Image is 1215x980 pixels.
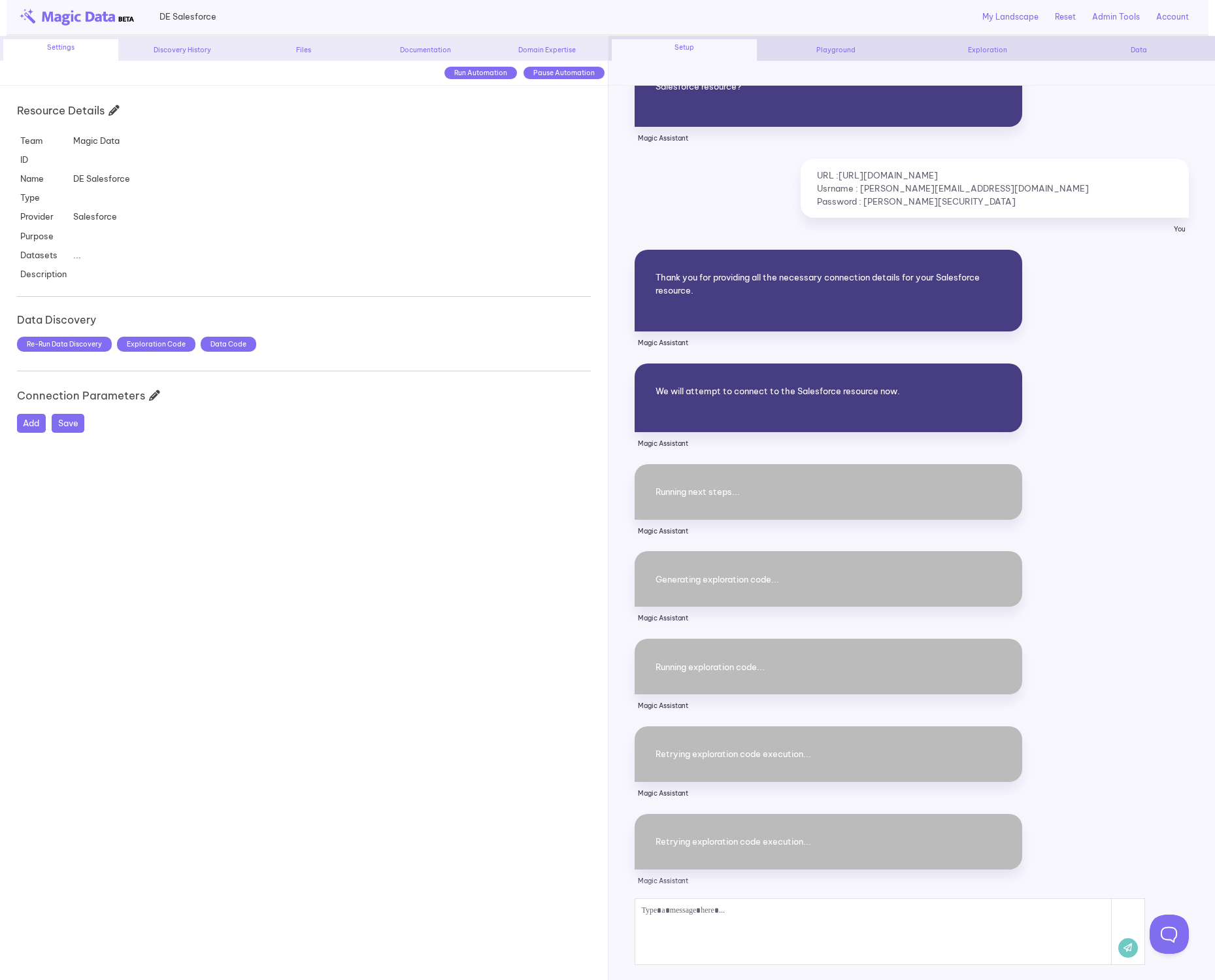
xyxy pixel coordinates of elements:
[73,173,130,184] span: DE Salesforce
[635,814,1023,870] div: Retrying exploration code execution...
[635,607,1023,630] p: Magic Assistant
[656,384,1001,397] p: We will attempt to connect to the Salesforce resource now.
[17,169,70,188] td: Name
[635,464,1023,520] div: Running next steps...
[246,45,361,55] div: Files
[1156,11,1189,23] a: Account
[635,782,1023,805] p: Magic Assistant
[73,211,117,222] span: Salesforce
[1150,915,1189,954] iframe: Toggle Customer Support
[524,67,605,79] div: Pause Automation
[17,188,70,207] td: Type
[1055,11,1076,23] a: Reset
[52,414,84,433] button: Save
[763,45,908,55] div: Playground
[635,694,1023,718] p: Magic Assistant
[17,337,112,352] span: Re-Run Data Discovery
[982,11,1039,23] a: My Landscape
[125,45,240,55] div: Discovery History
[17,314,591,326] h5: Data Discovery
[444,67,517,79] div: Run Automation
[635,520,1023,543] p: Magic Assistant
[368,45,483,55] div: Documentation
[17,246,70,265] td: Datasets
[73,250,81,260] span: ...
[635,639,1023,694] div: Running exploration code...
[17,207,70,226] td: Provider
[801,218,1189,241] p: You
[17,103,591,119] div: Resource Details
[1092,11,1140,23] a: Admin Tools
[117,337,195,352] span: Exploration Code
[635,127,1023,150] p: Magic Assistant
[17,227,70,246] td: Purpose
[3,39,118,61] div: Settings
[612,39,757,61] div: Setup
[17,150,70,169] td: ID
[635,331,1023,355] p: Magic Assistant
[490,45,605,55] div: Domain Expertise
[159,10,216,23] span: DE Salesforce
[1067,45,1212,55] div: Data
[915,45,1060,55] div: Exploration
[635,726,1023,782] div: Retrying exploration code execution...
[635,870,1023,893] p: Magic Assistant
[17,414,46,433] button: Add
[801,159,1189,218] div: URL :[URL][DOMAIN_NAME] Usrname : [PERSON_NAME][EMAIL_ADDRESS][DOMAIN_NAME] Password : [PERSON_NA...
[17,131,70,150] td: Team
[17,265,70,284] td: Description
[656,271,1001,297] p: Thank you for providing all the necessary connection details for your Salesforce resource.
[17,388,591,404] div: Connection Parameters
[635,432,1023,456] p: Magic Assistant
[635,551,1023,607] div: Generating exploration code...
[201,337,256,352] span: Data Code
[20,8,134,25] img: beta-logo.png
[73,135,120,146] span: Magic Data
